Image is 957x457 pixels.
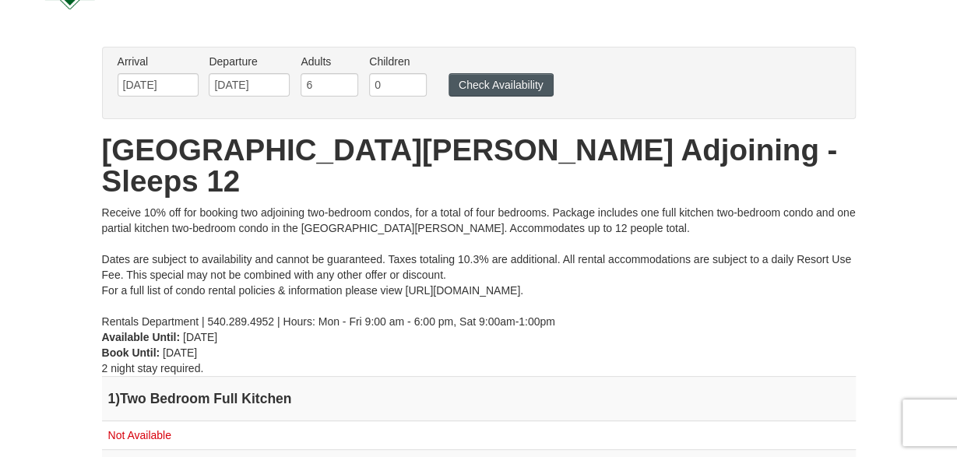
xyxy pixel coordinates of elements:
[108,391,850,406] h4: 1 Two Bedroom Full Kitchen
[108,429,171,441] span: Not Available
[102,346,160,359] strong: Book Until:
[301,54,358,69] label: Adults
[209,54,290,69] label: Departure
[102,362,204,374] span: 2 night stay required.
[118,54,199,69] label: Arrival
[102,135,856,197] h1: [GEOGRAPHIC_DATA][PERSON_NAME] Adjoining - Sleeps 12
[369,54,427,69] label: Children
[183,331,217,343] span: [DATE]
[102,331,181,343] strong: Available Until:
[115,391,120,406] span: )
[449,73,554,97] button: Check Availability
[163,346,197,359] span: [DATE]
[102,205,856,329] div: Receive 10% off for booking two adjoining two-bedroom condos, for a total of four bedrooms. Packa...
